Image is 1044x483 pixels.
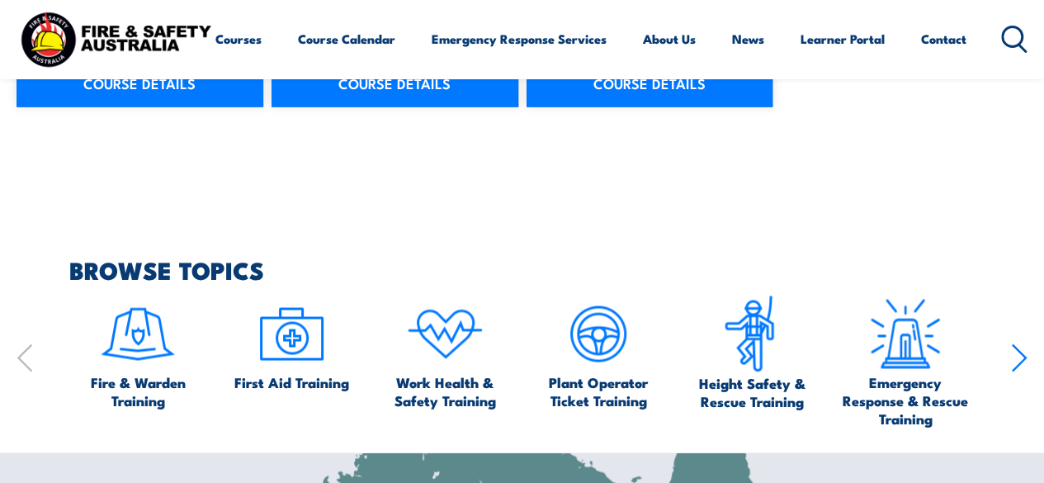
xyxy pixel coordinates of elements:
[683,373,821,410] span: Height Safety & Rescue Training
[234,295,349,391] a: First Aid Training
[69,372,207,409] span: Fire & Warden Training
[683,295,821,410] a: Height Safety & Rescue Training
[17,60,263,107] a: COURSE DETAILS
[406,295,484,372] img: icon-4
[530,372,668,409] span: Plant Operator Ticket Training
[921,19,966,59] a: Contact
[298,19,395,59] a: Course Calendar
[215,19,262,59] a: Courses
[837,295,975,427] a: Emergency Response & Rescue Training
[432,19,607,59] a: Emergency Response Services
[837,372,975,427] span: Emergency Response & Rescue Training
[732,19,764,59] a: News
[801,19,885,59] a: Learner Portal
[69,258,1027,279] h2: BROWSE TOPICS
[99,295,177,372] img: icon-1
[713,295,791,373] img: icon-6
[530,295,668,409] a: Plant Operator Ticket Training
[527,60,773,107] a: COURSE DETAILS
[272,60,518,107] a: COURSE DETAILS
[867,295,944,372] img: Emergency Response Icon
[376,295,514,409] a: Work Health & Safety Training
[253,295,330,372] img: icon-2
[376,372,514,409] span: Work Health & Safety Training
[560,295,637,372] img: icon-5
[643,19,696,59] a: About Us
[69,295,207,409] a: Fire & Warden Training
[234,372,349,391] span: First Aid Training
